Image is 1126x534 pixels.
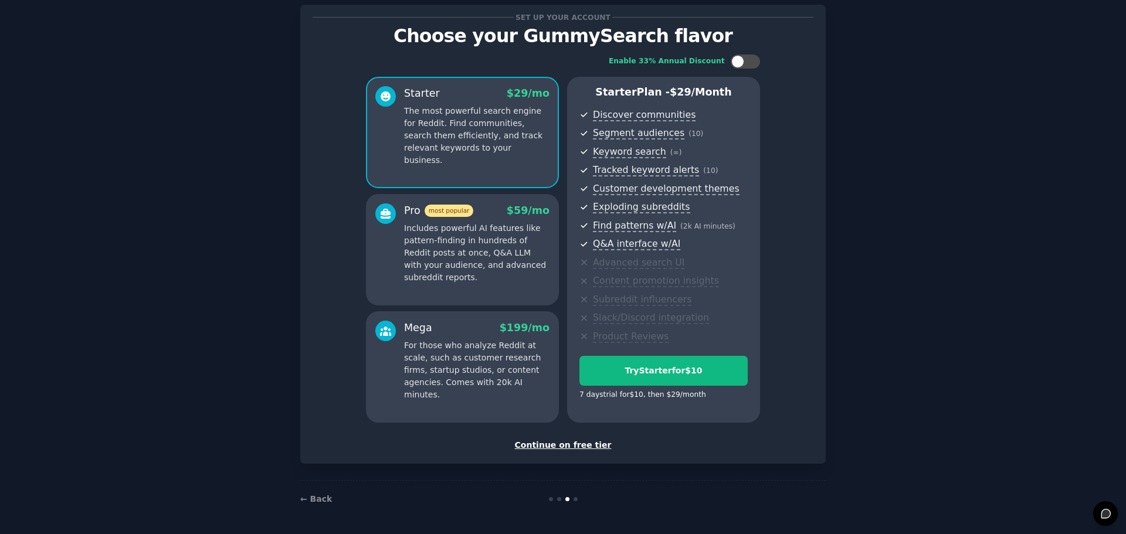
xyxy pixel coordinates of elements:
p: For those who analyze Reddit at scale, such as customer research firms, startup studios, or conte... [404,339,550,401]
span: ( ∞ ) [670,148,682,157]
span: $ 59 /mo [507,205,550,216]
p: Choose your GummySearch flavor [313,26,813,46]
span: Tracked keyword alerts [593,164,699,176]
div: Try Starter for $10 [580,365,747,377]
div: Continue on free tier [313,439,813,451]
div: Starter [404,86,440,101]
span: Q&A interface w/AI [593,238,680,250]
span: Content promotion insights [593,275,719,287]
div: 7 days trial for $10 , then $ 29 /month [579,390,706,400]
span: Advanced search UI [593,257,684,269]
span: Exploding subreddits [593,201,690,213]
div: Mega [404,321,432,335]
span: $ 29 /mo [507,87,550,99]
span: Subreddit influencers [593,294,691,306]
span: ( 10 ) [689,130,703,138]
span: $ 199 /mo [500,322,550,334]
span: Customer development themes [593,183,740,195]
button: TryStarterfor$10 [579,356,748,386]
p: Includes powerful AI features like pattern-finding in hundreds of Reddit posts at once, Q&A LLM w... [404,222,550,284]
a: ← Back [300,494,332,504]
span: Set up your account [514,11,613,23]
span: ( 2k AI minutes ) [680,222,735,230]
span: Slack/Discord integration [593,312,709,324]
span: Keyword search [593,146,666,158]
p: Starter Plan - [579,85,748,100]
span: Segment audiences [593,127,684,140]
p: The most powerful search engine for Reddit. Find communities, search them efficiently, and track ... [404,105,550,166]
span: ( 10 ) [703,166,718,175]
div: Enable 33% Annual Discount [609,56,725,67]
div: Pro [404,203,473,218]
span: Discover communities [593,109,696,121]
span: most popular [425,205,474,217]
span: $ 29 /month [670,86,732,98]
span: Find patterns w/AI [593,220,676,232]
span: Product Reviews [593,331,669,343]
